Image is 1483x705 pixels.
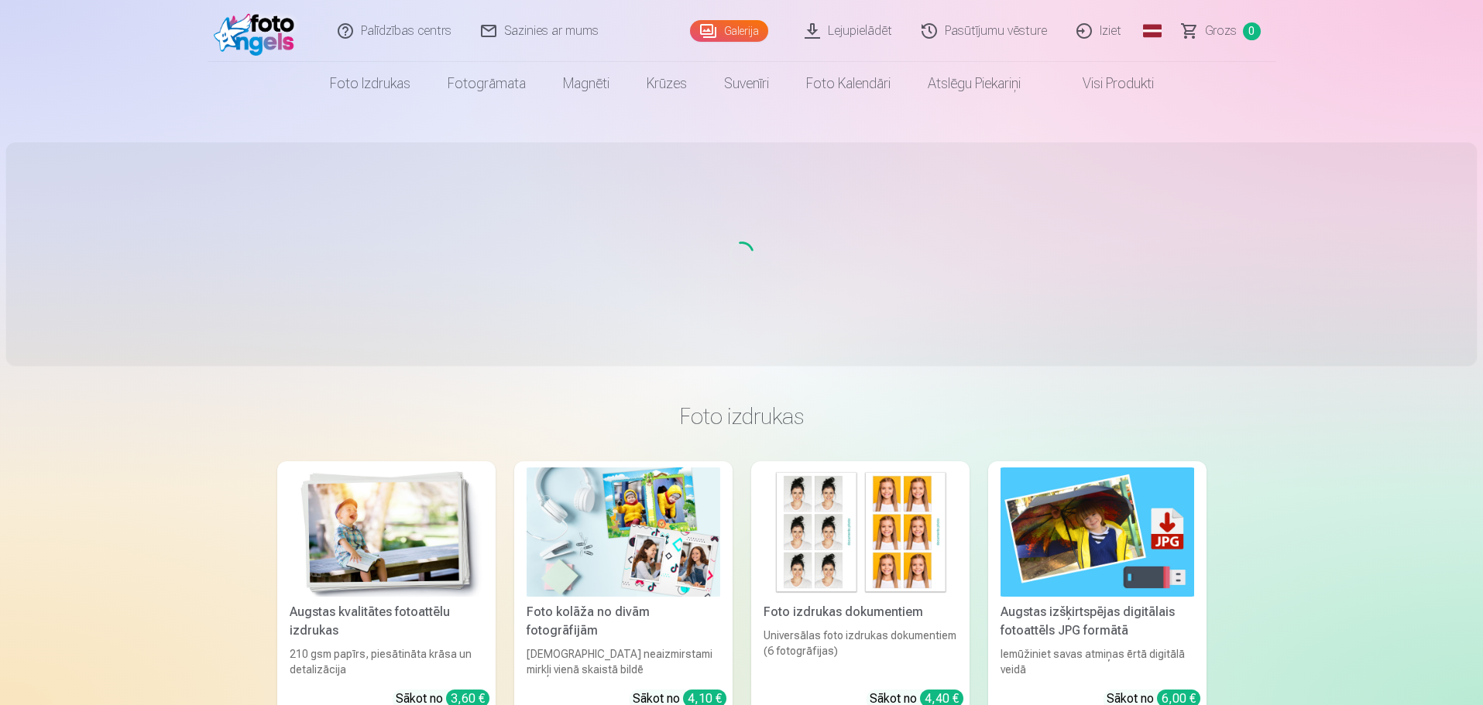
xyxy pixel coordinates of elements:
[1243,22,1261,40] span: 0
[290,467,483,597] img: Augstas kvalitātes fotoattēlu izdrukas
[690,20,768,42] a: Galerija
[527,467,720,597] img: Foto kolāža no divām fotogrāfijām
[429,62,544,105] a: Fotogrāmata
[283,646,489,677] div: 210 gsm papīrs, piesātināta krāsa un detalizācija
[544,62,628,105] a: Magnēti
[214,6,303,56] img: /fa1
[520,646,726,677] div: [DEMOGRAPHIC_DATA] neaizmirstami mirkļi vienā skaistā bildē
[994,603,1200,640] div: Augstas izšķirtspējas digitālais fotoattēls JPG formātā
[994,646,1200,677] div: Iemūžiniet savas atmiņas ērtā digitālā veidā
[1205,22,1237,40] span: Grozs
[764,467,957,597] img: Foto izdrukas dokumentiem
[757,628,963,677] div: Universālas foto izdrukas dokumentiem (6 fotogrāfijas)
[909,62,1039,105] a: Atslēgu piekariņi
[757,603,963,621] div: Foto izdrukas dokumentiem
[1001,467,1194,597] img: Augstas izšķirtspējas digitālais fotoattēls JPG formātā
[705,62,788,105] a: Suvenīri
[1039,62,1172,105] a: Visi produkti
[311,62,429,105] a: Foto izdrukas
[283,603,489,640] div: Augstas kvalitātes fotoattēlu izdrukas
[628,62,705,105] a: Krūzes
[788,62,909,105] a: Foto kalendāri
[290,402,1194,430] h3: Foto izdrukas
[520,603,726,640] div: Foto kolāža no divām fotogrāfijām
